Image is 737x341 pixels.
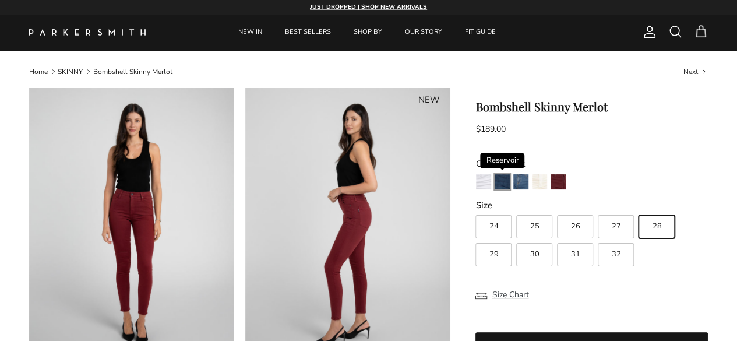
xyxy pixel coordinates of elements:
[570,251,580,258] span: 31
[310,3,427,11] strong: JUST DROPPED | SHOP NEW ARRIVALS
[611,223,620,230] span: 27
[310,2,427,11] a: JUST DROPPED | SHOP NEW ARRIVALS
[530,223,539,230] span: 25
[550,174,566,194] a: Merlot
[58,67,83,76] a: SKINNY
[494,174,510,194] a: Reservoir
[475,199,492,212] legend: Size
[475,124,505,135] span: $189.00
[454,15,506,50] a: FIT GUIDE
[495,174,510,189] img: Reservoir
[551,174,566,189] img: Merlot
[475,174,492,194] a: Eternal White
[489,251,498,258] span: 29
[531,174,548,194] a: Creamsickle
[570,223,580,230] span: 26
[476,174,491,189] img: Eternal White
[29,29,146,36] img: Parker Smith
[93,67,172,76] a: Bombshell Skinny Merlot
[532,174,547,189] img: Creamsickle
[343,15,393,50] a: SHOP BY
[611,251,620,258] span: 32
[274,15,341,50] a: BEST SELLERS
[29,67,48,76] a: Home
[513,174,528,189] img: Jagger
[174,15,561,50] div: Primary
[683,67,698,76] span: Next
[638,25,657,39] a: Account
[475,157,708,171] div: Color: Merlot
[489,223,498,230] span: 24
[683,66,708,76] a: Next
[513,174,529,194] a: Jagger
[29,66,708,76] nav: Breadcrumbs
[394,15,453,50] a: OUR STORY
[475,284,528,306] button: Size Chart
[530,251,539,258] span: 30
[475,100,708,114] h1: Bombshell Skinny Merlot
[228,15,273,50] a: NEW IN
[652,223,661,230] span: 28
